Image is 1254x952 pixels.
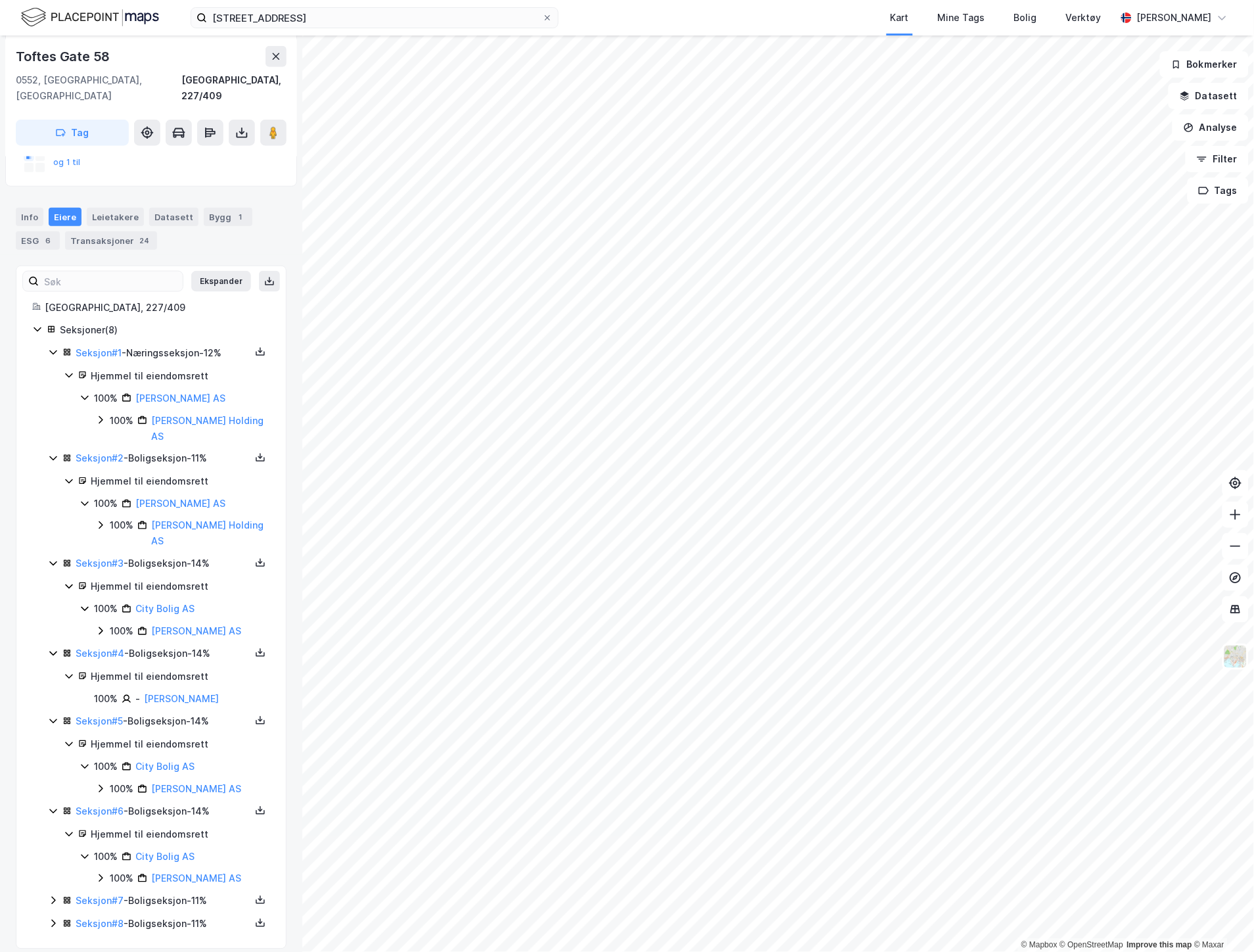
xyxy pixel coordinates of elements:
a: [PERSON_NAME] AS [135,498,225,510]
div: [GEOGRAPHIC_DATA], 227/409 [45,300,270,316]
div: - Boligseksjon - 14% [76,646,250,662]
a: Seksjon#7 [76,895,124,907]
div: Hjemmel til eiendomsrett [91,368,270,384]
div: Hjemmel til eiendomsrett [91,579,270,595]
a: Seksjon#8 [76,918,124,930]
div: 6 [41,234,55,247]
div: - Næringsseksjon - 12% [76,345,250,361]
div: Hjemmel til eiendomsrett [91,669,270,685]
img: logo.f888ab2527a4732fd821a326f86c7f29.svg [21,6,159,29]
a: Seksjon#6 [76,806,124,817]
div: Bygg [204,208,252,226]
a: City Bolig AS [135,604,195,615]
a: Seksjon#5 [76,716,123,727]
a: OpenStreetMap [1060,941,1124,950]
div: - Boligseksjon - 14% [76,556,250,572]
button: Tags [1188,178,1249,204]
a: City Bolig AS [135,761,195,773]
div: Transaksjoner [65,231,157,250]
div: [GEOGRAPHIC_DATA], 227/409 [181,72,287,104]
a: Seksjon#1 [76,347,122,358]
a: Improve this map [1127,941,1192,950]
a: Mapbox [1021,941,1057,950]
div: [PERSON_NAME] [1137,10,1212,26]
div: Hjemmel til eiendomsrett [91,827,270,843]
div: 100% [94,692,118,707]
button: Filter [1186,146,1249,172]
a: [PERSON_NAME] AS [151,873,241,884]
div: - Boligseksjon - 14% [76,714,250,730]
div: Eiere [49,208,81,226]
a: [PERSON_NAME] [144,694,219,705]
a: [PERSON_NAME] AS [135,393,225,404]
div: 100% [94,391,118,406]
img: Z [1223,644,1248,669]
div: Info [16,208,43,226]
div: Kontrollprogram for chat [1188,889,1254,952]
button: Datasett [1169,83,1249,109]
div: - [135,692,140,707]
a: [PERSON_NAME] AS [151,626,241,637]
div: 1 [234,210,247,224]
div: Datasett [149,208,198,226]
button: Analyse [1173,114,1249,141]
button: Bokmerker [1160,51,1249,78]
div: Seksjoner ( 8 ) [60,322,270,338]
a: Seksjon#4 [76,648,124,659]
input: Søk på adresse, matrikkel, gårdeiere, leietakere eller personer [207,8,542,28]
a: Seksjon#3 [76,558,124,569]
div: Kart [891,10,909,26]
div: Bolig [1014,10,1037,26]
input: Søk [39,272,183,291]
div: 100% [110,413,133,429]
div: Hjemmel til eiendomsrett [91,474,270,490]
div: Leietakere [87,208,144,226]
button: Tag [16,120,129,146]
button: Ekspander [191,271,251,292]
div: 100% [94,759,118,775]
div: 100% [94,849,118,865]
div: ESG [16,231,60,250]
a: [PERSON_NAME] Holding AS [151,520,264,547]
div: 100% [110,871,133,887]
div: Hjemmel til eiendomsrett [91,737,270,753]
div: 24 [137,234,152,247]
div: 100% [94,602,118,617]
div: 100% [110,782,133,797]
div: Toftes Gate 58 [16,46,112,67]
div: - Boligseksjon - 11% [76,451,250,467]
div: 0552, [GEOGRAPHIC_DATA], [GEOGRAPHIC_DATA] [16,72,181,104]
a: [PERSON_NAME] AS [151,784,241,795]
a: Seksjon#2 [76,453,124,464]
div: Verktøy [1066,10,1102,26]
div: - Boligseksjon - 11% [76,916,250,932]
div: Mine Tags [938,10,985,26]
div: - Boligseksjon - 11% [76,893,250,909]
a: City Bolig AS [135,851,195,863]
div: - Boligseksjon - 14% [76,804,250,820]
iframe: Chat Widget [1188,889,1254,952]
a: [PERSON_NAME] Holding AS [151,415,264,442]
div: 100% [94,496,118,512]
div: 100% [110,518,133,534]
div: 100% [110,624,133,640]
